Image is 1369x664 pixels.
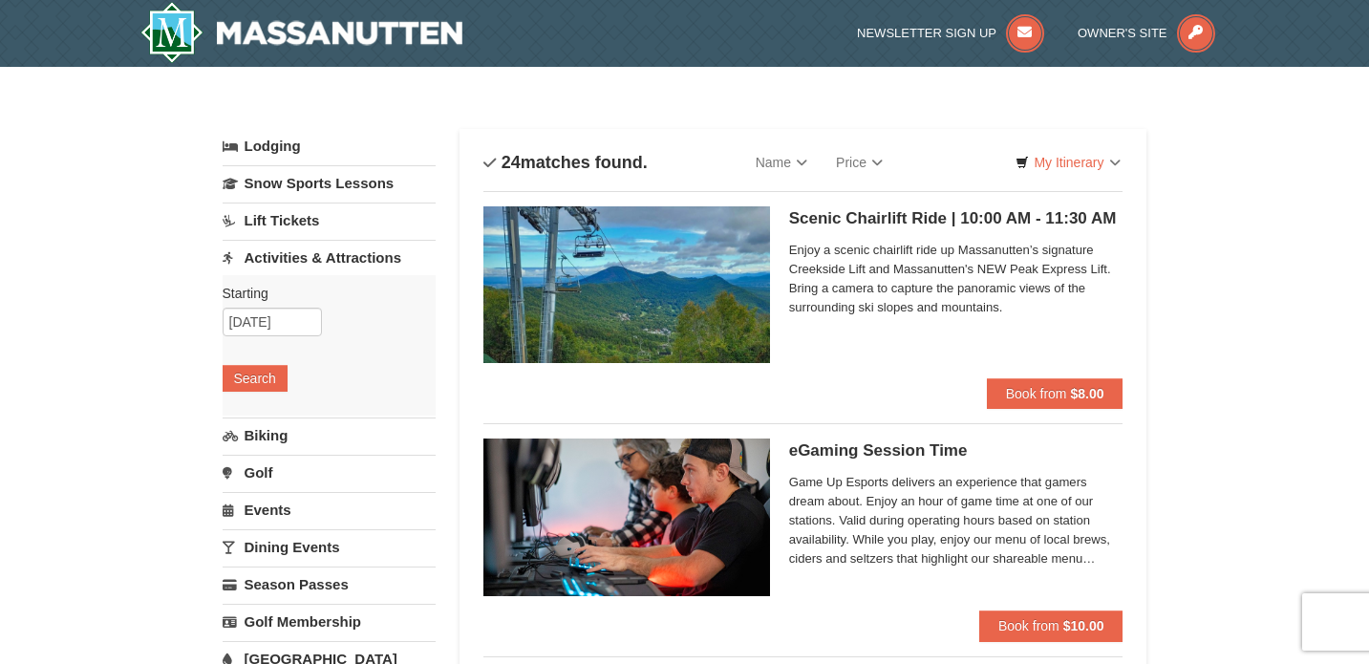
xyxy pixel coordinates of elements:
a: Owner's Site [1078,26,1215,40]
a: Events [223,492,436,527]
a: Lodging [223,129,436,163]
a: Snow Sports Lessons [223,165,436,201]
button: Book from $10.00 [979,610,1123,641]
span: Owner's Site [1078,26,1167,40]
span: Enjoy a scenic chairlift ride up Massanutten’s signature Creekside Lift and Massanutten's NEW Pea... [789,241,1123,317]
span: Newsletter Sign Up [857,26,996,40]
img: 19664770-34-0b975b5b.jpg [483,439,770,595]
span: 24 [502,153,521,172]
strong: $10.00 [1063,618,1104,633]
a: Activities & Attractions [223,240,436,275]
a: Lift Tickets [223,203,436,238]
img: Massanutten Resort Logo [140,2,463,63]
button: Book from $8.00 [987,378,1123,409]
img: 24896431-1-a2e2611b.jpg [483,206,770,363]
span: Game Up Esports delivers an experience that gamers dream about. Enjoy an hour of game time at one... [789,473,1123,568]
a: Dining Events [223,529,436,565]
label: Starting [223,284,421,303]
a: Biking [223,418,436,453]
h4: matches found. [483,153,648,172]
a: Newsletter Sign Up [857,26,1044,40]
h5: Scenic Chairlift Ride | 10:00 AM - 11:30 AM [789,209,1123,228]
a: Price [822,143,897,182]
h5: eGaming Session Time [789,441,1123,461]
a: Massanutten Resort [140,2,463,63]
span: Book from [998,618,1059,633]
strong: $8.00 [1070,386,1103,401]
button: Search [223,365,288,392]
a: Golf [223,455,436,490]
a: Golf Membership [223,604,436,639]
a: Season Passes [223,567,436,602]
a: Name [741,143,822,182]
span: Book from [1006,386,1067,401]
a: My Itinerary [1003,148,1132,177]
